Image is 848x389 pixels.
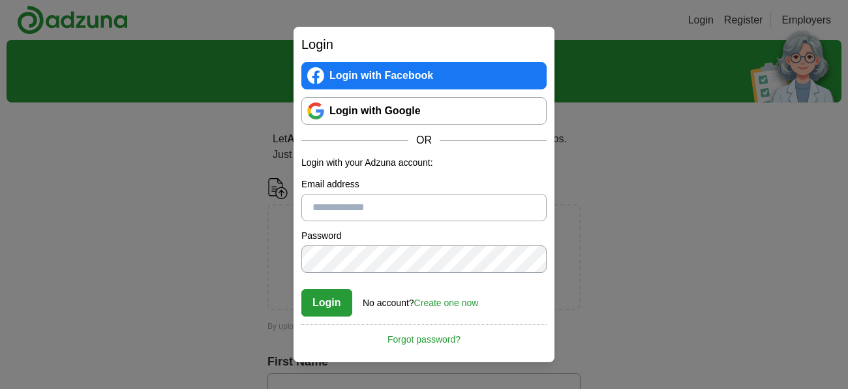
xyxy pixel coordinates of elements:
a: Login with Google [301,97,547,125]
div: No account? [363,288,478,310]
button: Login [301,289,352,317]
label: Password [301,229,547,243]
a: Create one now [414,298,479,308]
a: Forgot password? [301,324,547,347]
span: OR [408,132,440,148]
p: Login with your Adzuna account: [301,156,547,170]
label: Email address [301,178,547,191]
h2: Login [301,35,547,54]
a: Login with Facebook [301,62,547,89]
